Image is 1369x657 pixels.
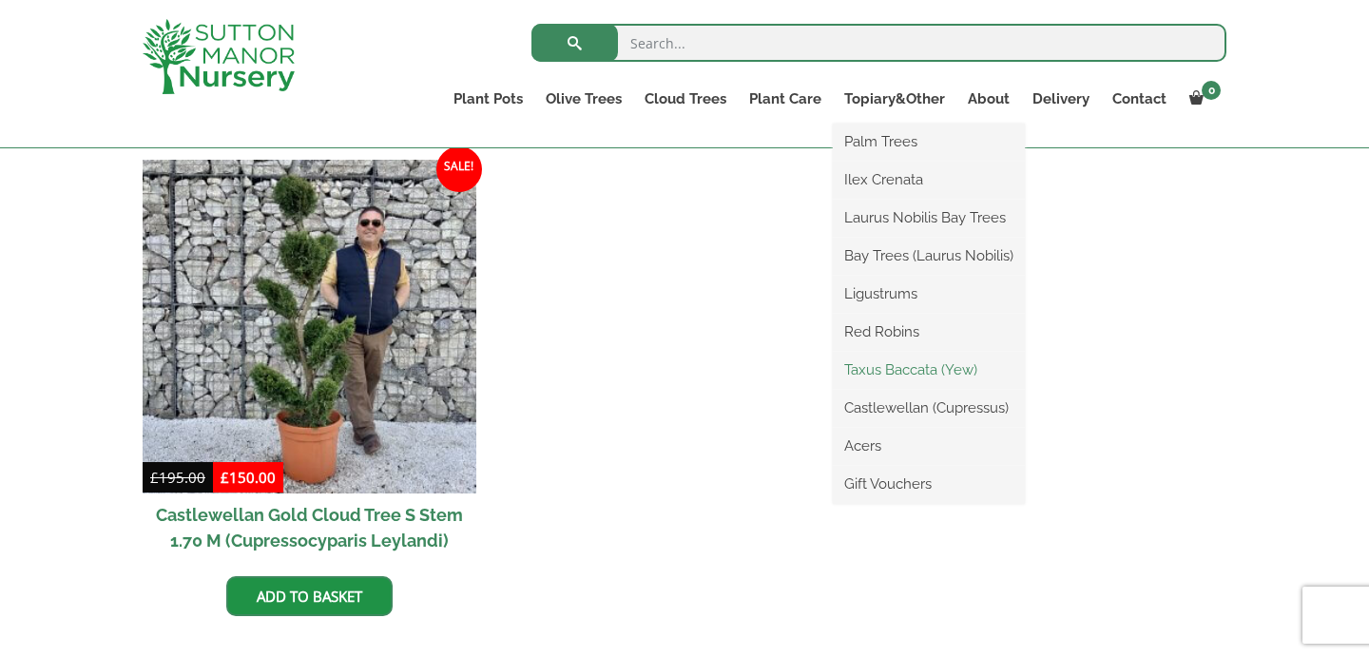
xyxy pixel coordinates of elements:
[143,19,295,94] img: logo
[633,86,738,112] a: Cloud Trees
[442,86,534,112] a: Plant Pots
[221,468,276,487] bdi: 150.00
[738,86,833,112] a: Plant Care
[1202,81,1221,100] span: 0
[436,146,482,192] span: Sale!
[534,86,633,112] a: Olive Trees
[833,470,1025,498] a: Gift Vouchers
[531,24,1226,62] input: Search...
[150,468,205,487] bdi: 195.00
[833,356,1025,384] a: Taxus Baccata (Yew)
[833,242,1025,270] a: Bay Trees (Laurus Nobilis)
[226,576,393,616] a: Add to basket: “Castlewellan Gold Cloud Tree S Stem 1.70 M (Cupressocyparis Leylandi)”
[143,160,476,493] img: Castlewellan Gold Cloud Tree S Stem 1.70 M (Cupressocyparis Leylandi)
[833,165,1025,194] a: Ilex Crenata
[1101,86,1178,112] a: Contact
[833,203,1025,232] a: Laurus Nobilis Bay Trees
[150,468,159,487] span: £
[833,86,956,112] a: Topiary&Other
[956,86,1021,112] a: About
[833,318,1025,346] a: Red Robins
[221,468,229,487] span: £
[143,493,476,562] h2: Castlewellan Gold Cloud Tree S Stem 1.70 M (Cupressocyparis Leylandi)
[143,160,476,562] a: Sale! Castlewellan Gold Cloud Tree S Stem 1.70 M (Cupressocyparis Leylandi)
[833,394,1025,422] a: Castlewellan (Cupressus)
[833,432,1025,460] a: Acers
[1178,86,1226,112] a: 0
[833,280,1025,308] a: Ligustrums
[1021,86,1101,112] a: Delivery
[833,127,1025,156] a: Palm Trees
